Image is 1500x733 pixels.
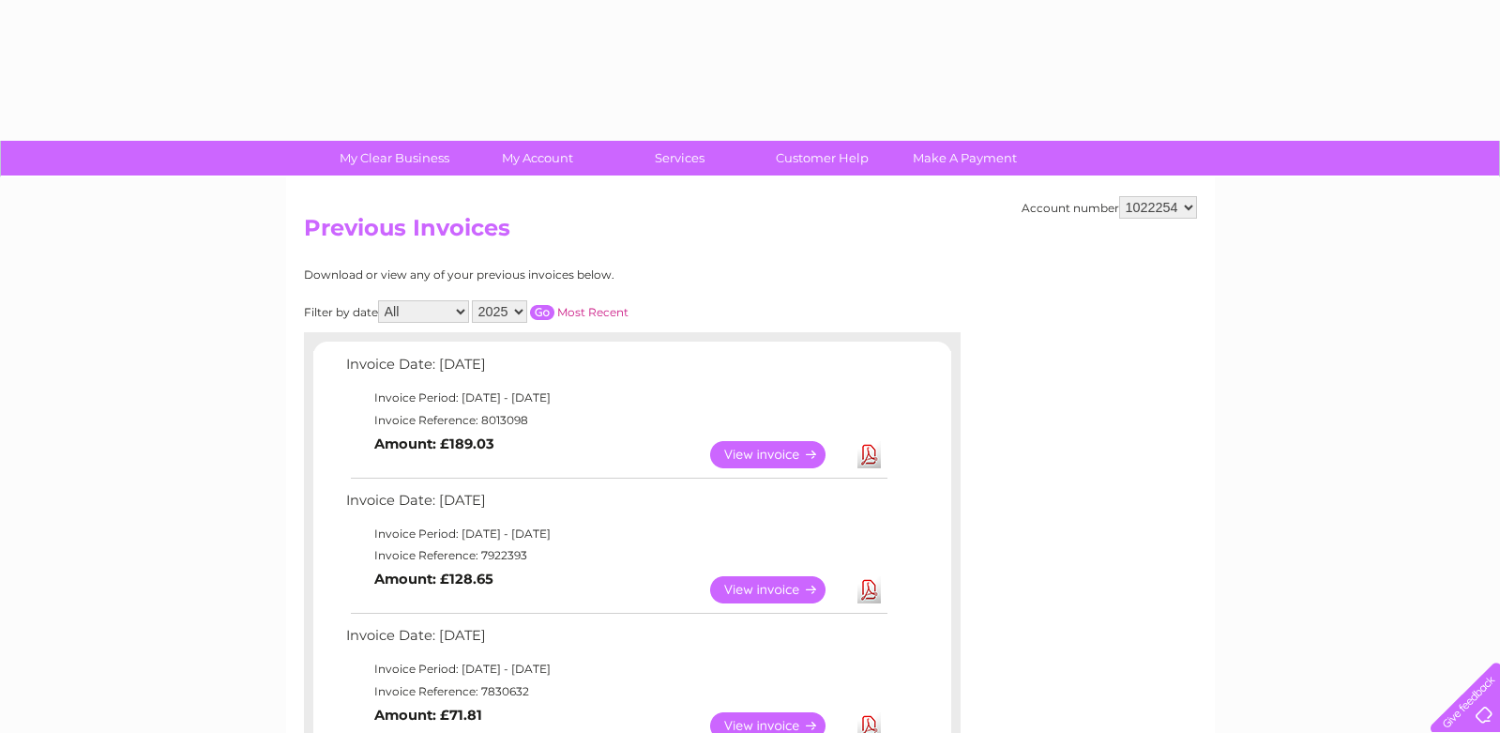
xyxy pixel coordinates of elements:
b: Amount: £189.03 [374,435,494,452]
td: Invoice Date: [DATE] [341,488,890,523]
td: Invoice Period: [DATE] - [DATE] [341,387,890,409]
a: View [710,441,848,468]
a: My Account [460,141,614,176]
td: Invoice Reference: 7830632 [341,680,890,703]
a: Most Recent [557,305,629,319]
a: Download [857,576,881,603]
a: My Clear Business [317,141,472,176]
td: Invoice Date: [DATE] [341,352,890,387]
div: Account number [1022,196,1197,219]
td: Invoice Date: [DATE] [341,623,890,658]
td: Invoice Period: [DATE] - [DATE] [341,523,890,545]
td: Invoice Reference: 7922393 [341,544,890,567]
h2: Previous Invoices [304,215,1197,251]
a: Services [602,141,757,176]
a: Customer Help [745,141,900,176]
div: Download or view any of your previous invoices below. [304,268,796,282]
a: View [710,576,848,603]
td: Invoice Reference: 8013098 [341,409,890,432]
a: Download [857,441,881,468]
td: Invoice Period: [DATE] - [DATE] [341,658,890,680]
a: Make A Payment [887,141,1042,176]
div: Filter by date [304,300,796,323]
b: Amount: £71.81 [374,707,482,724]
b: Amount: £128.65 [374,571,493,588]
